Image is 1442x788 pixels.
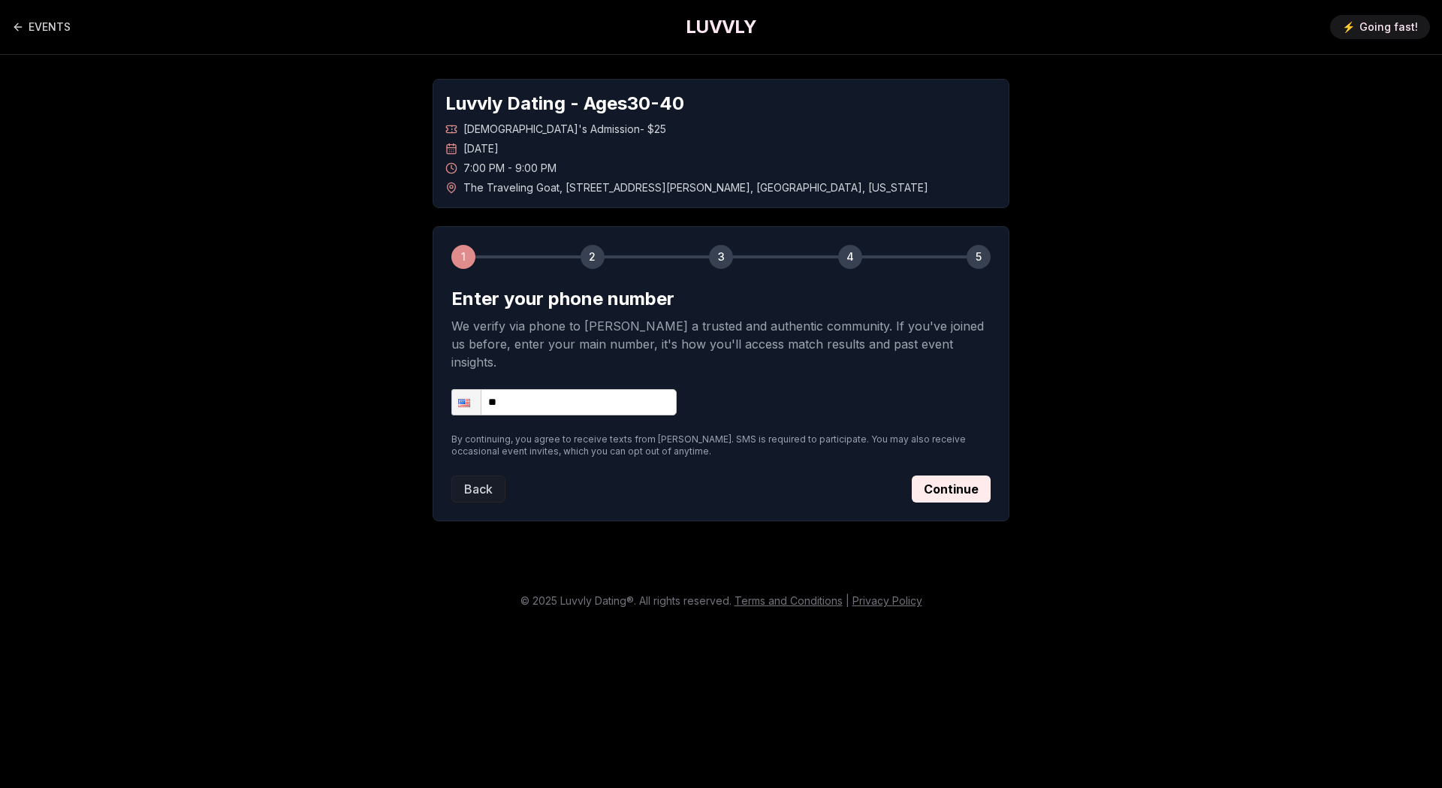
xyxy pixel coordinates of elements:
[451,433,991,457] p: By continuing, you agree to receive texts from [PERSON_NAME]. SMS is required to participate. You...
[445,92,997,116] h1: Luvvly Dating - Ages 30 - 40
[709,245,733,269] div: 3
[463,141,499,156] span: [DATE]
[12,12,71,42] a: Back to events
[735,594,843,607] a: Terms and Conditions
[967,245,991,269] div: 5
[1342,20,1355,35] span: ⚡️
[463,180,928,195] span: The Traveling Goat , [STREET_ADDRESS][PERSON_NAME] , [GEOGRAPHIC_DATA] , [US_STATE]
[686,15,756,39] a: LUVVLY
[912,476,991,503] button: Continue
[1359,20,1418,35] span: Going fast!
[451,317,991,371] p: We verify via phone to [PERSON_NAME] a trusted and authentic community. If you've joined us befor...
[846,594,849,607] span: |
[852,594,922,607] a: Privacy Policy
[451,476,505,503] button: Back
[838,245,862,269] div: 4
[451,287,991,311] h2: Enter your phone number
[463,161,557,176] span: 7:00 PM - 9:00 PM
[463,122,666,137] span: [DEMOGRAPHIC_DATA]'s Admission - $25
[451,245,475,269] div: 1
[452,390,481,415] div: United States: + 1
[581,245,605,269] div: 2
